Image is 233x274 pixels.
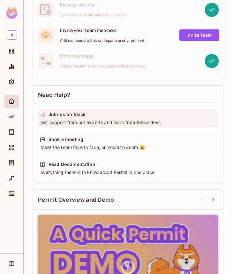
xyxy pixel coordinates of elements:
div: Book a meeting [49,136,83,143]
span: Add members to this workspace or environment [60,38,145,43]
div: Everything there is to know about Permit in one place [40,169,216,176]
img: SReyMgAAAABJRU5ErkJggg== [6,7,18,19]
div: Help & Updates [4,257,19,270]
div: Join us on Slack [49,111,86,118]
div: Elements [4,141,19,154]
div: Read Documentation [49,161,95,168]
div: Projects [4,45,19,58]
div: Meet the team face to face, or Zoom to Zoom 😉 [40,144,216,151]
div: Connect [4,187,19,200]
span: Invite your team members [60,27,145,33]
div: Policy [4,110,19,123]
div: Workspace: permit.io [4,28,19,42]
span: P [7,30,17,40]
span: Permit Overview and Demo [38,196,114,204]
span: Enforce access [60,53,146,59]
div: Audit Log [4,156,19,169]
span: Add permission checks to your application code [60,64,146,69]
span: Need Help? [38,91,71,99]
div: Get support from out experts and learn from fellow devs [40,119,216,126]
div: Monitoring [4,60,19,73]
div: Directory [4,126,19,138]
div: Settings [4,75,19,88]
a: Invite Team [179,29,219,41]
span: Sync users and manage their access [60,12,125,18]
div: Home [4,95,19,108]
span: Manage access [60,2,125,8]
div: URL Mapping [4,172,19,184]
